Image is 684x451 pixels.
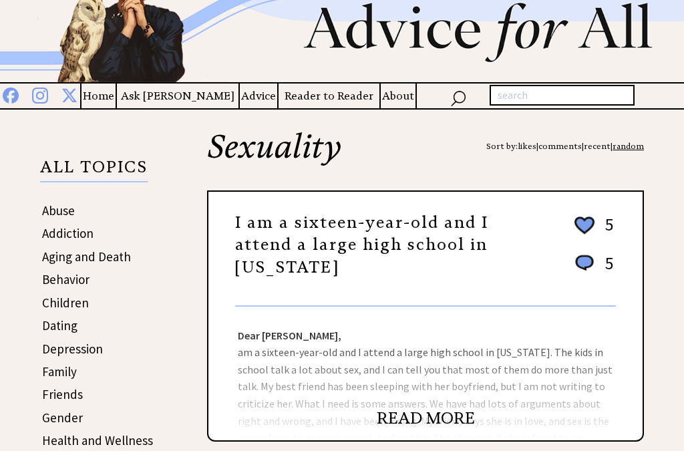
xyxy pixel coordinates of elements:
a: I am a sixteen-year-old and I attend a large high school in [US_STATE] [235,213,488,278]
h2: Sexuality [207,131,644,191]
a: Abuse [42,203,75,219]
img: message_round%201.png [572,253,596,275]
a: About [381,88,415,105]
a: Family [42,364,77,380]
input: search [490,86,635,107]
a: Home [81,88,116,105]
a: Friends [42,387,83,403]
a: Advice [240,88,277,105]
strong: Dear [PERSON_NAME], [238,329,341,343]
a: comments [538,142,582,152]
a: Addiction [42,226,94,242]
a: Dating [42,318,77,334]
a: Gender [42,410,83,426]
a: Depression [42,341,103,357]
td: 5 [598,253,615,288]
a: recent [584,142,611,152]
img: heart_outline%202.png [572,214,596,238]
div: Sort by: | | | [486,131,644,163]
a: likes [518,142,536,152]
a: Health and Wellness [42,433,153,449]
a: Aging and Death [42,249,131,265]
img: facebook%20blue.png [3,86,19,104]
a: Ask [PERSON_NAME] [117,88,238,105]
td: 5 [598,214,615,251]
img: x%20blue.png [61,86,77,104]
div: am a sixteen-year-old and I attend a large high school in [US_STATE]. The kids in school talk a l... [208,307,643,441]
p: ALL TOPICS [40,160,148,183]
a: Children [42,295,89,311]
img: instagram%20blue.png [32,86,48,104]
a: random [613,142,644,152]
a: READ MORE [377,409,475,429]
img: search_nav.png [450,88,466,108]
a: Reader to Reader [279,88,380,105]
a: Behavior [42,272,90,288]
